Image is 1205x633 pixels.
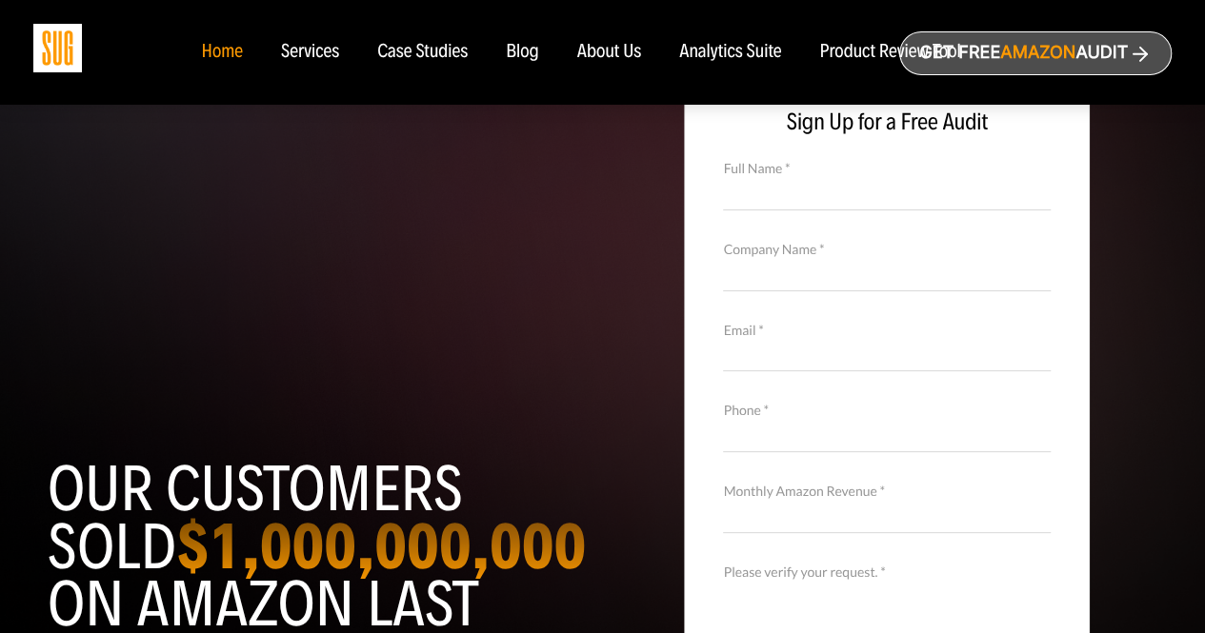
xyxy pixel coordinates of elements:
[679,42,781,63] a: Analytics Suite
[176,507,586,585] strong: $1,000,000,000
[819,42,960,63] a: Product Review Tool
[723,257,1051,290] input: Company Name *
[33,24,82,72] img: Sug
[723,562,1051,583] label: Please verify your request. *
[506,42,539,63] a: Blog
[723,158,1051,179] label: Full Name *
[723,239,1051,260] label: Company Name *
[723,400,1051,421] label: Phone *
[281,42,339,63] a: Services
[723,338,1051,371] input: Email *
[577,42,642,63] a: About Us
[899,31,1172,75] a: Get freeAmazonAudit
[1000,43,1075,63] span: Amazon
[723,419,1051,452] input: Contact Number *
[201,42,242,63] a: Home
[723,320,1051,341] label: Email *
[723,500,1051,533] input: Monthly Amazon Revenue *
[377,42,468,63] a: Case Studies
[723,481,1051,502] label: Monthly Amazon Revenue *
[723,176,1051,209] input: Full Name *
[704,109,1070,136] span: Sign Up for a Free Audit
